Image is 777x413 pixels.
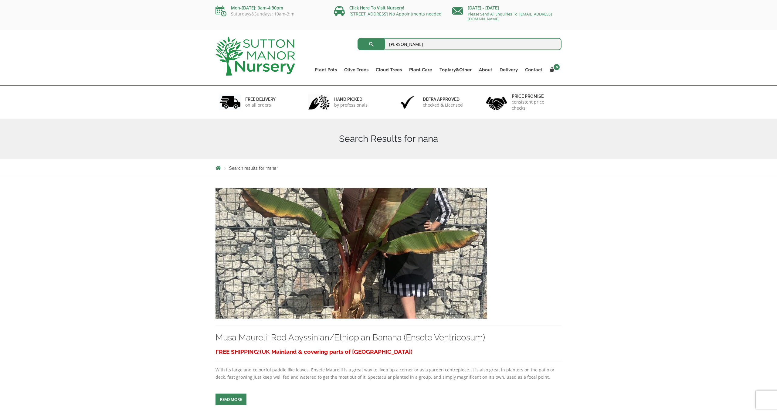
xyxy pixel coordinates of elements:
a: About [475,66,496,74]
h3: FREE SHIPPING! [215,346,562,357]
img: 2.jpg [308,94,330,110]
span: Search results for “nana” [229,166,278,171]
a: Delivery [496,66,521,74]
h1: Search Results for nana [215,133,562,144]
p: [DATE] - [DATE] [452,4,562,12]
a: Plant Pots [311,66,341,74]
a: Musa Maurelii Red Abyssinian/Ethiopian Banana (Ensete Ventricosum) [215,250,487,256]
p: consistent price checks [512,99,558,111]
p: Mon-[DATE]: 9am-4:30pm [215,4,325,12]
img: 4.jpg [486,93,507,111]
p: on all orders [245,102,276,108]
p: Saturdays&Sundays: 10am-3:m [215,12,325,16]
h6: Defra approved [423,97,463,102]
p: checked & Licensed [423,102,463,108]
input: Search... [358,38,562,50]
img: 1.jpg [219,94,241,110]
h6: FREE DELIVERY [245,97,276,102]
a: Read more [215,394,246,405]
div: With its large and colourful paddle like leaves, Ensete Maurelli is a great way to liven up a cor... [215,346,562,381]
h6: Price promise [512,94,558,99]
a: [STREET_ADDRESS] No Appointments needed [349,11,442,17]
a: Topiary&Other [436,66,475,74]
p: by professionals [334,102,368,108]
img: 3.jpg [397,94,418,110]
a: Olive Trees [341,66,372,74]
span: 0 [554,64,560,70]
a: Plant Care [405,66,436,74]
span: (UK Mainland & covering parts of [GEOGRAPHIC_DATA]) [260,348,412,355]
a: Please Send All Enquiries To: [EMAIL_ADDRESS][DOMAIN_NAME] [468,11,552,22]
img: Musa Maurelii Red Abyssinian/Ethiopian Banana (Ensete Ventricosum) - IMG 7685 [215,188,487,319]
a: Contact [521,66,546,74]
nav: Breadcrumbs [215,166,562,170]
a: 0 [546,66,562,74]
a: Click Here To Visit Nursery! [349,5,404,11]
h6: hand picked [334,97,368,102]
a: Musa Maurelii Red Abyssinian/Ethiopian Banana (Ensete Ventricosum) [215,333,485,343]
img: logo [215,36,295,76]
a: Cloud Trees [372,66,405,74]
